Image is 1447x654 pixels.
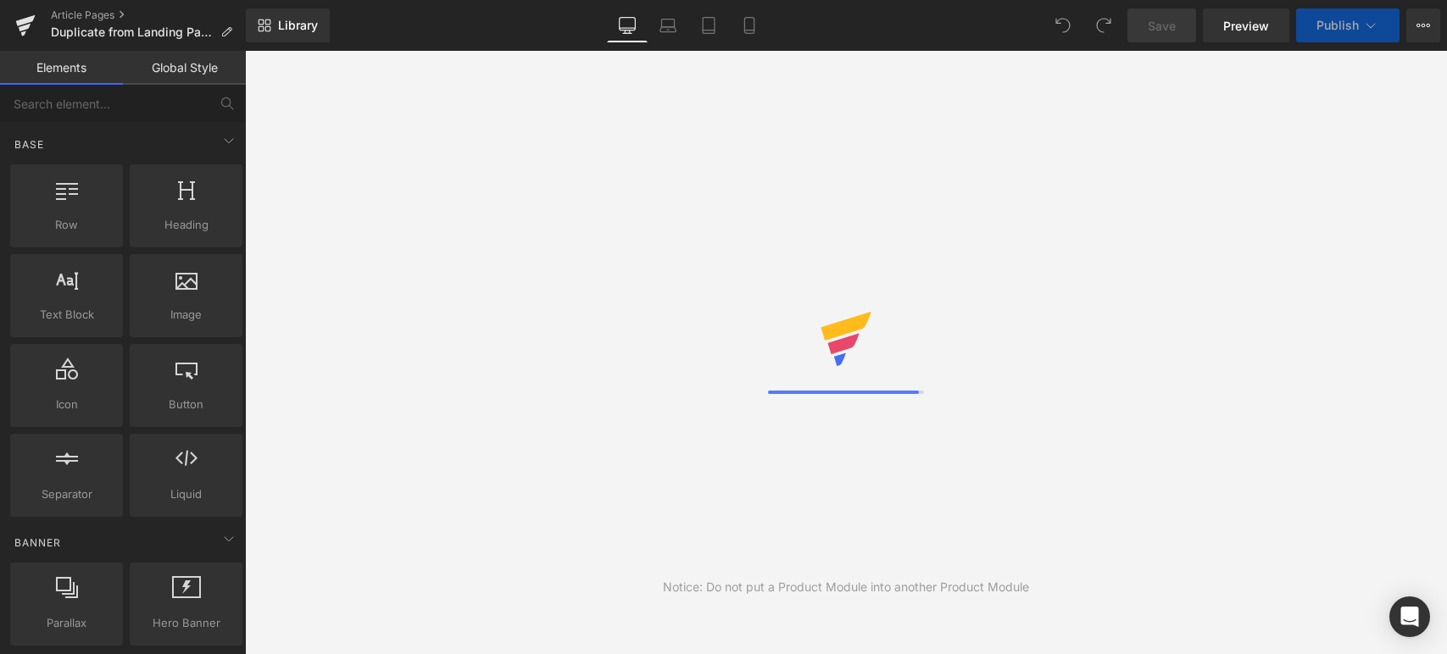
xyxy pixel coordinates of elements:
a: Laptop [648,8,688,42]
span: Liquid [135,485,237,503]
span: Text Block [15,306,118,324]
span: Row [15,216,118,234]
span: Separator [15,485,118,503]
a: Preview [1203,8,1289,42]
span: Preview [1223,17,1269,35]
a: Global Style [123,51,246,85]
span: Button [135,396,237,413]
a: New Library [246,8,330,42]
a: Tablet [688,8,729,42]
div: Open Intercom Messenger [1389,596,1430,637]
span: Library [278,18,318,33]
span: Parallax [15,614,118,632]
span: Base [13,136,46,152]
button: Undo [1046,8,1080,42]
span: Image [135,306,237,324]
span: Heading [135,216,237,234]
span: Save [1148,17,1176,35]
a: Article Pages [51,8,246,22]
span: Duplicate from Landing Page - [DATE] 13:19:00 [51,25,214,39]
button: More [1406,8,1440,42]
a: Desktop [607,8,648,42]
button: Publish [1296,8,1400,42]
div: Notice: Do not put a Product Module into another Product Module [663,578,1029,596]
span: Icon [15,396,118,413]
button: Redo [1087,8,1121,42]
span: Hero Banner [135,614,237,632]
a: Mobile [729,8,770,42]
span: Banner [13,535,63,551]
span: Publish [1316,19,1359,32]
